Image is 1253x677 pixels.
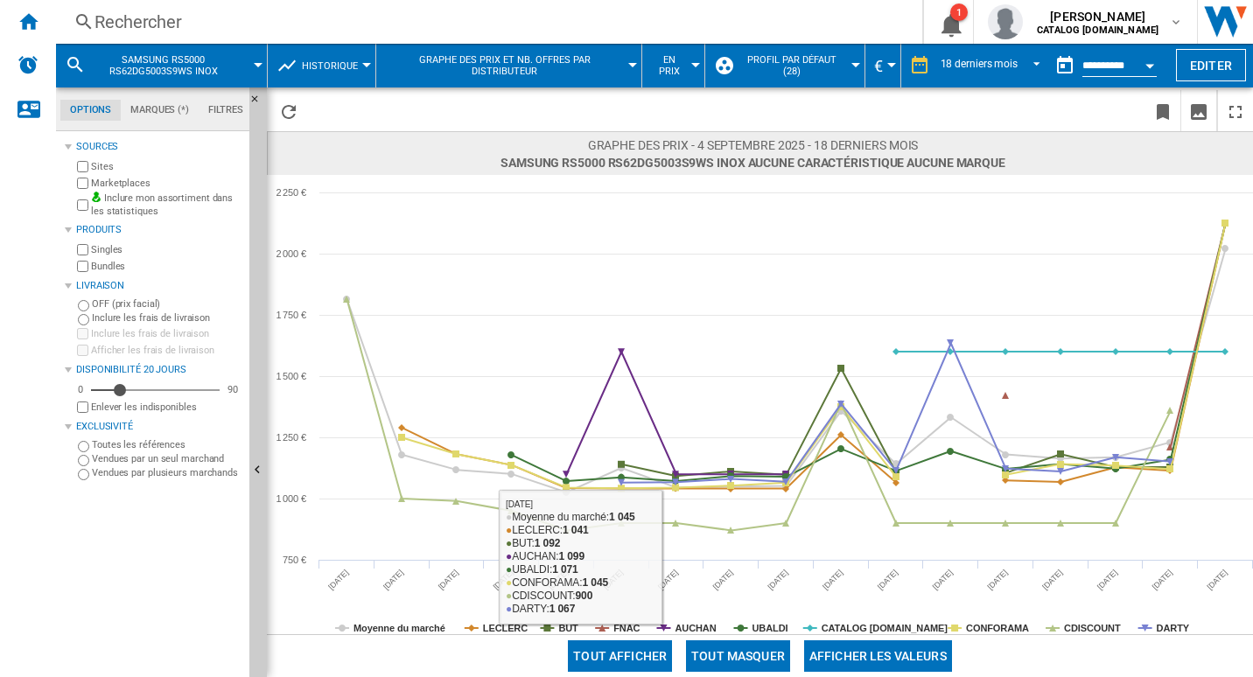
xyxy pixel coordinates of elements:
[1040,568,1064,591] tspan: [DATE]
[821,568,844,591] tspan: [DATE]
[121,100,199,121] md-tab-item: Marques (*)
[1218,90,1253,131] button: Plein écran
[78,441,89,452] input: Toutes les références
[302,60,358,72] span: Historique
[76,223,242,237] div: Produits
[385,44,633,87] button: Graphe des prix et nb. offres par distributeur
[91,192,242,219] label: Inclure mon assortiment dans les statistiques
[1151,568,1174,591] tspan: [DATE]
[276,493,306,504] tspan: 1 000 €
[651,54,687,77] span: En prix
[865,44,901,87] md-menu: Currency
[1176,49,1246,81] button: Editer
[738,54,847,77] span: Profil par défaut (28)
[876,568,899,591] tspan: [DATE]
[94,10,877,34] div: Rechercher
[17,54,38,75] img: alerts-logo.svg
[822,623,948,633] tspan: CATALOG [DOMAIN_NAME]
[711,568,735,591] tspan: [DATE]
[76,420,242,434] div: Exclusivité
[93,54,234,77] span: SAMSUNG RS5000 RS62DG5003S9WS INOX
[77,194,88,216] input: Inclure mon assortiment dans les statistiques
[302,44,367,87] button: Historique
[65,44,258,87] div: SAMSUNG RS5000 RS62DG5003S9WS INOX
[874,57,883,75] span: €
[1047,48,1082,83] button: md-calendar
[941,58,1018,70] div: 18 derniers mois
[437,568,460,591] tspan: [DATE]
[199,100,253,121] md-tab-item: Filtres
[613,623,640,633] tspan: FNAC
[92,297,242,311] label: OFF (prix facial)
[77,401,88,413] input: Afficher les frais de livraison
[500,136,1005,154] span: Graphe des prix - 4 septembre 2025 - 18 derniers mois
[78,455,89,466] input: Vendues par un seul marchand
[77,244,88,255] input: Singles
[276,310,306,320] tspan: 1 750 €
[78,300,89,311] input: OFF (prix facial)
[92,438,242,451] label: Toutes les références
[874,44,892,87] div: €
[381,568,405,591] tspan: [DATE]
[1134,47,1165,79] button: Open calendar
[752,623,788,633] tspan: UBALDI
[91,401,242,414] label: Enlever les indisponibles
[91,260,242,273] label: Bundles
[1037,24,1158,36] b: CATALOG [DOMAIN_NAME]
[73,383,87,396] div: 0
[78,314,89,325] input: Inclure les frais de livraison
[1157,623,1190,633] tspan: DARTY
[91,243,242,256] label: Singles
[385,54,624,77] span: Graphe des prix et nb. offres par distributeur
[601,568,625,591] tspan: [DATE]
[283,555,306,565] tspan: 750 €
[558,623,578,633] tspan: BUT
[92,311,242,325] label: Inclure les frais de livraison
[77,328,88,339] input: Inclure les frais de livraison
[656,568,680,591] tspan: [DATE]
[986,568,1010,591] tspan: [DATE]
[76,279,242,293] div: Livraison
[686,640,790,672] button: Tout masquer
[950,3,968,21] div: 1
[651,44,696,87] div: En prix
[492,568,515,591] tspan: [DATE]
[91,327,242,340] label: Inclure les frais de livraison
[276,248,306,259] tspan: 2 000 €
[939,52,1047,80] md-select: REPORTS.WIZARD.STEPS.REPORT.STEPS.REPORT_OPTIONS.PERIOD: 18 derniers mois
[223,383,242,396] div: 90
[353,623,445,633] tspan: Moyenne du marché
[1206,568,1229,591] tspan: [DATE]
[76,363,242,377] div: Disponibilité 20 Jours
[804,640,952,672] button: Afficher les valeurs
[988,4,1023,39] img: profile.jpg
[675,623,716,633] tspan: AUCHAN
[547,568,570,591] tspan: [DATE]
[271,90,306,131] button: Recharger
[77,345,88,356] input: Afficher les frais de livraison
[77,161,88,172] input: Sites
[91,344,242,357] label: Afficher les frais de livraison
[91,381,220,399] md-slider: Disponibilité
[738,44,856,87] button: Profil par défaut (28)
[249,87,270,119] button: Masquer
[1095,568,1119,591] tspan: [DATE]
[714,44,856,87] div: Profil par défaut (28)
[1145,90,1180,131] button: Créer un favoris
[568,640,672,672] button: Tout afficher
[78,469,89,480] input: Vendues par plusieurs marchands
[1064,623,1121,633] tspan: CDISCOUNT
[326,568,350,591] tspan: [DATE]
[77,261,88,272] input: Bundles
[76,140,242,154] div: Sources
[276,371,306,381] tspan: 1 500 €
[91,160,242,173] label: Sites
[91,192,101,202] img: mysite-bg-18x18.png
[966,623,1029,633] tspan: CONFORAMA
[92,452,242,465] label: Vendues par un seul marchand
[91,177,242,190] label: Marketplaces
[1037,8,1158,25] span: [PERSON_NAME]
[276,187,306,198] tspan: 2 250 €
[276,432,306,443] tspan: 1 250 €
